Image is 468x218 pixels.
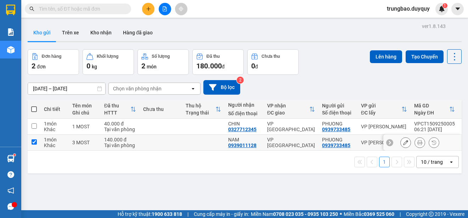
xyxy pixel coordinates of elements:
button: 1 [379,157,390,167]
div: 1 MOST [72,124,97,129]
div: 40.000 đ [104,121,136,127]
button: Số lượng2món [137,49,189,75]
button: plus [142,3,154,15]
div: Chưa thu [143,106,179,112]
div: 10 / trang [421,158,443,166]
sup: 1 [13,154,16,156]
div: Người gửi [322,103,354,108]
div: Khác [44,127,65,132]
th: Toggle SortBy [357,100,411,119]
div: VP gửi [361,103,401,108]
div: ĐC giao [267,110,309,116]
button: Đã thu180.000đ [192,49,244,75]
div: Đã thu [207,54,220,59]
img: icon-new-feature [439,6,445,12]
div: HTTT [104,110,130,116]
span: message [7,203,14,210]
span: 0 [86,62,90,70]
span: Hỗ trợ kỹ thuật: [118,210,182,218]
span: 1 [444,3,446,8]
div: 1 món [44,137,65,142]
div: Đã thu [104,103,130,108]
span: trungbao.duyquy [381,4,435,13]
strong: 1900 633 818 [152,211,182,217]
th: Toggle SortBy [101,100,140,119]
div: Người nhận [228,102,260,108]
div: Chưa thu [261,54,280,59]
div: VPCT1509250005 [414,121,455,127]
button: Kho gửi [28,24,56,41]
span: file-add [162,6,167,11]
div: VP [PERSON_NAME] [361,124,407,129]
button: Lên hàng [370,50,402,63]
div: Khối lượng [97,54,118,59]
div: Tại văn phòng [104,142,136,148]
div: ĐC lấy [361,110,401,116]
button: Trên xe [56,24,85,41]
div: 3 MOST [72,140,97,145]
span: 2 [141,62,145,70]
div: 0939733485 [322,142,350,148]
span: notification [7,187,14,194]
div: Mã GD [414,103,449,108]
div: Số lượng [152,54,170,59]
div: 06:21 [DATE] [414,127,455,132]
span: caret-down [455,6,461,12]
th: Toggle SortBy [182,100,225,119]
sup: 2 [237,77,244,84]
span: kg [92,64,97,69]
span: đơn [37,64,46,69]
span: question-circle [7,171,14,178]
img: solution-icon [7,28,15,36]
div: Thu hộ [186,103,215,108]
span: aim [179,6,184,11]
div: Số điện thoại [322,110,354,116]
span: món [147,64,157,69]
div: VP nhận [267,103,309,108]
svg: open [190,86,196,91]
button: Chưa thu0đ [247,49,299,75]
span: 0 [251,62,255,70]
div: VP [GEOGRAPHIC_DATA] [267,121,315,132]
img: warehouse-icon [7,46,15,54]
span: plus [146,6,151,11]
svg: open [449,159,454,165]
div: Sửa đơn hàng [400,137,411,148]
div: VP [GEOGRAPHIC_DATA] [267,137,315,148]
th: Toggle SortBy [411,100,458,119]
div: 0939733485 [322,127,350,132]
div: Tại văn phòng [104,127,136,132]
span: | [187,210,188,218]
div: Ngày ĐH [414,110,449,116]
div: Trạng thái [186,110,215,116]
input: Tìm tên, số ĐT hoặc mã đơn [39,5,123,13]
button: Đơn hàng2đơn [28,49,79,75]
span: Cung cấp máy in - giấy in: [194,210,249,218]
button: Bộ lọc [203,80,240,95]
div: Chọn văn phòng nhận [113,85,162,92]
button: aim [175,3,187,15]
span: ⚪️ [340,213,342,216]
div: CHIN [228,121,260,127]
div: VP [PERSON_NAME] [361,140,407,145]
div: 0939011128 [228,142,256,148]
span: 2 [32,62,35,70]
img: logo-vxr [6,5,15,15]
button: file-add [159,3,171,15]
button: Kho nhận [85,24,117,41]
span: Miền Bắc [344,210,394,218]
button: Hàng đã giao [117,24,158,41]
button: Tạo Chuyến [406,50,444,63]
button: caret-down [451,3,464,15]
button: Khối lượng0kg [83,49,134,75]
div: Chi tiết [44,106,65,112]
div: 140.000 đ [104,137,136,142]
sup: 1 [442,3,447,8]
span: | [400,210,401,218]
div: Khác [44,142,65,148]
div: Ghi chú [72,110,97,116]
strong: 0369 525 060 [364,211,394,217]
strong: 0708 023 035 - 0935 103 250 [273,211,338,217]
span: Miền Nam [251,210,338,218]
span: search [29,6,34,11]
